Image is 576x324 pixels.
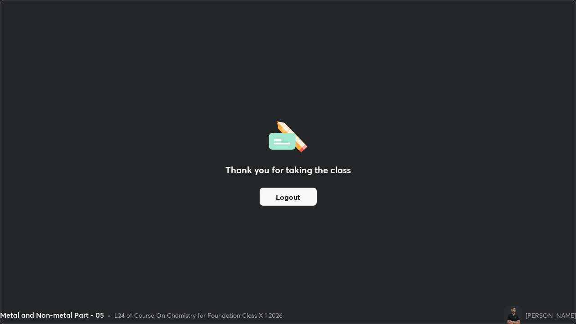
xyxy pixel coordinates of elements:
[260,188,317,206] button: Logout
[269,118,307,153] img: offlineFeedback.1438e8b3.svg
[526,310,576,320] div: [PERSON_NAME]
[225,163,351,177] h2: Thank you for taking the class
[114,310,283,320] div: L24 of Course On Chemistry for Foundation Class X 1 2026
[504,306,522,324] img: 389f4bdc53ec4d96b1e1bd1f524e2cc9.png
[108,310,111,320] div: •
